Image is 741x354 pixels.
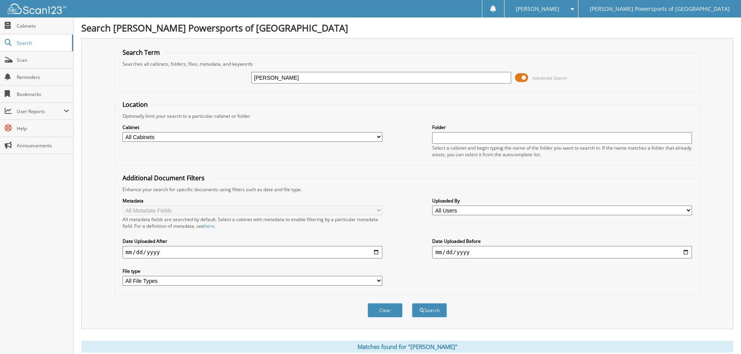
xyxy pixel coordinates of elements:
label: Uploaded By [432,197,692,204]
label: Folder [432,124,692,131]
legend: Location [119,100,152,109]
label: Date Uploaded Before [432,238,692,244]
button: Clear [368,303,403,317]
a: here [204,223,214,229]
span: Announcements [17,142,69,149]
label: Cabinet [123,124,382,131]
span: Bookmarks [17,91,69,98]
span: [PERSON_NAME] [516,7,559,11]
span: Advanced Search [533,75,567,81]
div: Searches all cabinets, folders, files, metadata, and keywords [119,61,696,67]
span: Search [17,40,68,46]
img: scan123-logo-white.svg [8,3,66,14]
span: Help [17,125,69,132]
div: Matches found for "[PERSON_NAME]" [81,341,733,352]
label: File type [123,268,382,274]
span: Scan [17,57,69,63]
input: start [123,246,382,258]
div: Enhance your search for specific documents using filters such as date and file type. [119,186,696,193]
button: Search [412,303,447,317]
div: All metadata fields are searched by default. Select a cabinet with metadata to enable filtering b... [123,216,382,229]
legend: Search Term [119,48,164,57]
label: Date Uploaded After [123,238,382,244]
span: Reminders [17,74,69,80]
div: Select a cabinet and begin typing the name of the folder you want to search in. If the name match... [432,145,692,158]
label: Metadata [123,197,382,204]
span: Cabinets [17,23,69,29]
legend: Additional Document Filters [119,174,208,182]
h1: Search [PERSON_NAME] Powersports of [GEOGRAPHIC_DATA] [81,21,733,34]
div: Optionally limit your search to a particular cabinet or folder [119,113,696,119]
span: [PERSON_NAME] Powersports of [GEOGRAPHIC_DATA] [590,7,730,11]
input: end [432,246,692,258]
span: User Reports [17,108,64,115]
